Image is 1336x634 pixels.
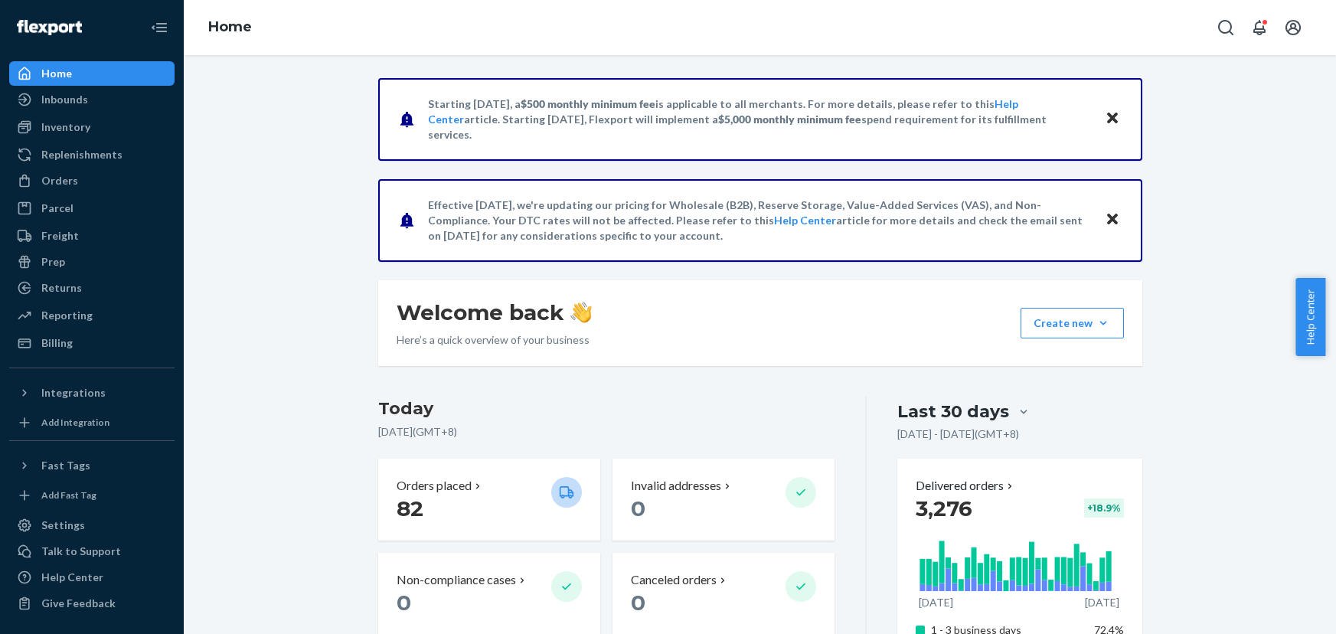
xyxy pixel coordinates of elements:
[41,308,93,323] div: Reporting
[1239,588,1321,626] iframe: Opens a widget where you can chat to one of our agents
[631,571,717,589] p: Canceled orders
[631,590,645,616] span: 0
[9,484,175,507] a: Add Fast Tag
[9,331,175,355] a: Billing
[9,168,175,193] a: Orders
[9,276,175,300] a: Returns
[428,96,1090,142] p: Starting [DATE], a is applicable to all merchants. For more details, please refer to this article...
[9,591,175,616] button: Give Feedback
[378,397,835,421] h3: Today
[9,115,175,139] a: Inventory
[428,198,1090,243] p: Effective [DATE], we're updating our pricing for Wholesale (B2B), Reserve Storage, Value-Added Se...
[41,147,122,162] div: Replenishments
[9,224,175,248] a: Freight
[41,201,73,216] div: Parcel
[397,477,472,495] p: Orders placed
[9,61,175,86] a: Home
[397,571,516,589] p: Non-compliance cases
[41,596,116,611] div: Give Feedback
[774,214,836,227] a: Help Center
[919,595,953,610] p: [DATE]
[1084,498,1124,518] div: + 18.9 %
[9,303,175,328] a: Reporting
[9,411,175,434] a: Add Integration
[41,173,78,188] div: Orders
[9,196,175,221] a: Parcel
[9,381,175,405] button: Integrations
[521,97,655,110] span: $500 monthly minimum fee
[41,489,96,502] div: Add Fast Tag
[41,518,85,533] div: Settings
[378,459,600,541] button: Orders placed 82
[9,513,175,538] a: Settings
[41,416,109,429] div: Add Integration
[631,495,645,521] span: 0
[41,335,73,351] div: Billing
[41,119,90,135] div: Inventory
[1021,308,1124,338] button: Create new
[41,570,103,585] div: Help Center
[1210,12,1241,43] button: Open Search Box
[41,66,72,81] div: Home
[41,254,65,270] div: Prep
[9,87,175,112] a: Inbounds
[1102,209,1122,231] button: Close
[41,544,121,559] div: Talk to Support
[1102,108,1122,130] button: Close
[41,228,79,243] div: Freight
[9,142,175,167] a: Replenishments
[1085,595,1119,610] p: [DATE]
[1295,278,1325,356] button: Help Center
[916,495,972,521] span: 3,276
[378,424,835,440] p: [DATE] ( GMT+8 )
[9,453,175,478] button: Fast Tags
[397,332,592,348] p: Here’s a quick overview of your business
[41,92,88,107] div: Inbounds
[144,12,175,43] button: Close Navigation
[916,477,1016,495] button: Delivered orders
[41,458,90,473] div: Fast Tags
[612,459,835,541] button: Invalid addresses 0
[718,113,861,126] span: $5,000 monthly minimum fee
[9,565,175,590] a: Help Center
[897,426,1019,442] p: [DATE] - [DATE] ( GMT+8 )
[1244,12,1275,43] button: Open notifications
[570,302,592,323] img: hand-wave emoji
[397,299,592,326] h1: Welcome back
[17,20,82,35] img: Flexport logo
[208,18,252,35] a: Home
[41,280,82,296] div: Returns
[9,539,175,564] button: Talk to Support
[196,5,264,50] ol: breadcrumbs
[897,400,1009,423] div: Last 30 days
[41,385,106,400] div: Integrations
[397,590,411,616] span: 0
[1278,12,1308,43] button: Open account menu
[397,495,423,521] span: 82
[9,250,175,274] a: Prep
[631,477,721,495] p: Invalid addresses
